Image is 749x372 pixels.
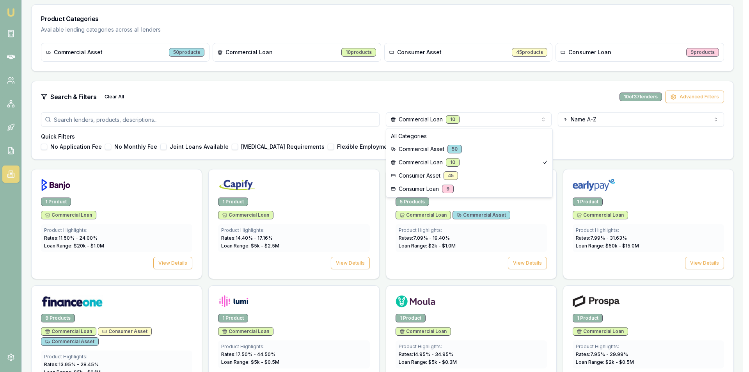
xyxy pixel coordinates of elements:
div: 10 [446,158,460,167]
span: All Categories [391,132,427,140]
span: Commercial Loan [399,158,443,166]
span: Consumer Loan [399,185,439,193]
div: 45 [444,171,458,180]
div: 9 [442,185,454,193]
div: 50 [447,145,462,153]
span: Consumer Asset [399,172,440,180]
span: Commercial Asset [399,145,444,153]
